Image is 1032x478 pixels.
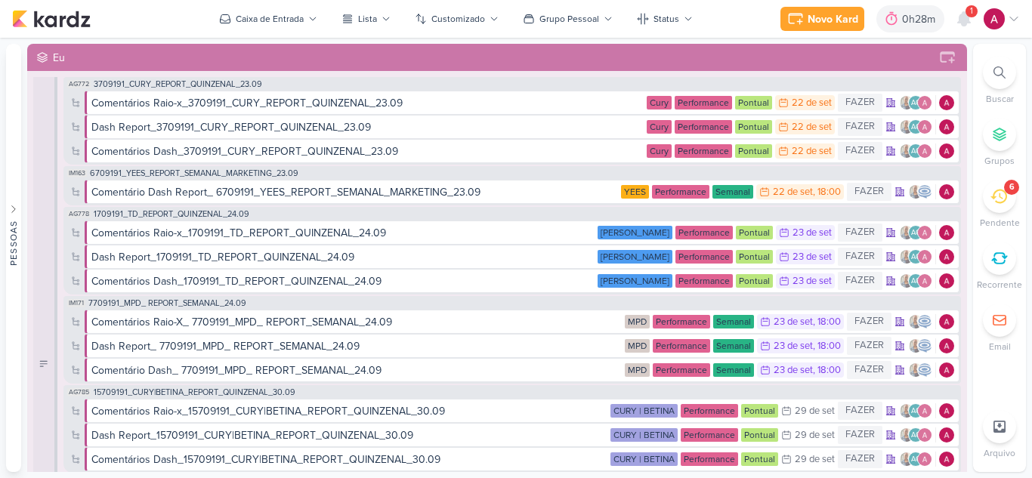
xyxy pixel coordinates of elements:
div: Colaboradores: Iara Santos, Caroline Traven De Andrade [908,314,936,329]
div: Responsável: Alessandra Gomes [939,143,954,159]
img: Alessandra Gomes [939,143,954,159]
p: AG [911,408,921,415]
div: 22 de set [773,187,813,197]
div: Comentários Raio-X_ 7709191_MPD_ REPORT_SEMANAL_24.09 [91,314,392,330]
div: Responsável: Alessandra Gomes [939,273,954,288]
img: Caroline Traven De Andrade [917,184,932,199]
div: FAZER [838,450,882,468]
div: 22 de set [792,98,832,108]
img: Iara Santos [899,427,914,443]
div: CURY | BETINA [610,452,678,466]
div: Pontual [741,428,778,442]
img: Alessandra Gomes [984,8,1005,29]
div: Comentário Dash Report_ 6709191_YEES_REPORT_SEMANAL_MARKETING_23.09 [91,184,618,200]
img: Iara Santos [908,362,923,378]
span: IM163 [67,169,87,177]
div: FAZER [838,426,882,444]
img: Alessandra Gomes [939,95,954,110]
div: Performance [681,452,738,466]
span: 7709191_MPD_ REPORT_SEMANAL_24.09 [88,299,246,307]
img: Alessandra Gomes [939,119,954,134]
div: FAZER [847,361,891,379]
div: Pontual [735,96,772,109]
div: FAZER [838,94,882,112]
div: 0h28m [902,11,940,27]
img: Alessandra Gomes [917,95,932,110]
div: Pontual [735,120,772,134]
div: CURY | BETINA [610,428,678,442]
div: Comentários Dash_3709191_CURY_REPORT_QUINZENAL_23.09 [91,143,644,159]
div: Performance [653,363,710,377]
div: Aline Gimenez Graciano [908,143,923,159]
div: FAZER [838,272,882,290]
div: Dash Report_3709191_CURY_REPORT_QUINZENAL_23.09 [91,119,644,135]
div: 6 [1009,181,1015,193]
div: Responsável: Alessandra Gomes [939,362,954,378]
div: Performance [675,274,733,288]
span: IM171 [67,299,85,307]
div: MPD [625,315,650,328]
div: 29 de set [795,406,835,416]
div: Responsável: Alessandra Gomes [939,119,954,134]
img: Iara Santos [899,403,914,418]
div: Comentários Raio-x_1709191_TD_REPORT_QUINZENAL_24.09 [91,225,595,241]
div: Aline Gimenez Graciano [908,249,923,264]
img: Iara Santos [899,143,914,159]
div: Novo Kard [808,11,858,27]
span: 1709191_TD_REPORT_QUINZENAL_24.09 [94,210,249,218]
img: Alessandra Gomes [939,314,954,329]
div: FAZER [838,142,882,160]
div: Responsável: Alessandra Gomes [939,184,954,199]
div: Cury [647,96,672,109]
img: Alessandra Gomes [917,225,932,240]
div: Comentários Raio-x_3709191_CURY_REPORT_QUINZENAL_23.09 [91,95,644,111]
div: Aline Gimenez Graciano [908,225,923,240]
div: Performance [681,428,738,442]
div: 23 de set [774,365,813,375]
div: , 18:00 [813,187,841,197]
div: FAZER [838,248,882,266]
img: Iara Santos [899,225,914,240]
div: Semanal [712,185,753,199]
div: Colaboradores: Iara Santos, Aline Gimenez Graciano, Alessandra Gomes [899,119,936,134]
div: Cury [647,144,672,158]
button: Pessoas [6,44,21,472]
p: Arquivo [984,446,1015,460]
div: Semanal [713,315,754,328]
img: Caroline Traven De Andrade [917,362,932,378]
span: 15709191_CURY|BETINA_REPORT_QUINZENAL_30.09 [94,388,295,396]
div: Aline Gimenez Graciano [908,119,923,134]
p: AG [911,148,921,156]
div: Responsável: Alessandra Gomes [939,314,954,329]
div: Performance [681,404,738,418]
div: Comentários Raio-x_1709191_TD_REPORT_QUINZENAL_24.09 [91,225,386,241]
div: Comentários Dash_3709191_CURY_REPORT_QUINZENAL_23.09 [91,143,398,159]
img: Alessandra Gomes [939,427,954,443]
div: Comentários Raio-X_ 7709191_MPD_ REPORT_SEMANAL_24.09 [91,314,622,330]
div: Pontual [736,274,773,288]
div: Pontual [736,250,773,264]
p: AG [911,254,921,261]
div: Colaboradores: Iara Santos, Aline Gimenez Graciano, Alessandra Gomes [899,225,936,240]
div: FAZER [838,402,882,420]
p: Pendente [980,216,1020,230]
div: Comentário Dash_ 7709191_MPD_ REPORT_SEMANAL_24.09 [91,362,382,378]
p: Email [989,340,1011,353]
span: AG772 [67,80,91,88]
div: Colaboradores: Iara Santos, Aline Gimenez Graciano, Alessandra Gomes [899,273,936,288]
button: Novo Kard [780,7,864,31]
div: 29 de set [795,455,835,464]
img: Alessandra Gomes [939,184,954,199]
div: Aline Gimenez Graciano [908,95,923,110]
div: Pontual [735,144,772,158]
div: FAZER [847,183,891,201]
div: Cury [647,120,672,134]
div: Responsável: Alessandra Gomes [939,403,954,418]
img: Iara Santos [899,95,914,110]
div: Comentário Dash Report_ 6709191_YEES_REPORT_SEMANAL_MARKETING_23.09 [91,184,480,200]
div: , 18:00 [813,341,841,351]
div: 23 de set [774,317,813,327]
span: 6709191_YEES_REPORT_SEMANAL_MARKETING_23.09 [90,169,298,177]
p: AG [911,230,921,237]
span: AG785 [67,388,91,396]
